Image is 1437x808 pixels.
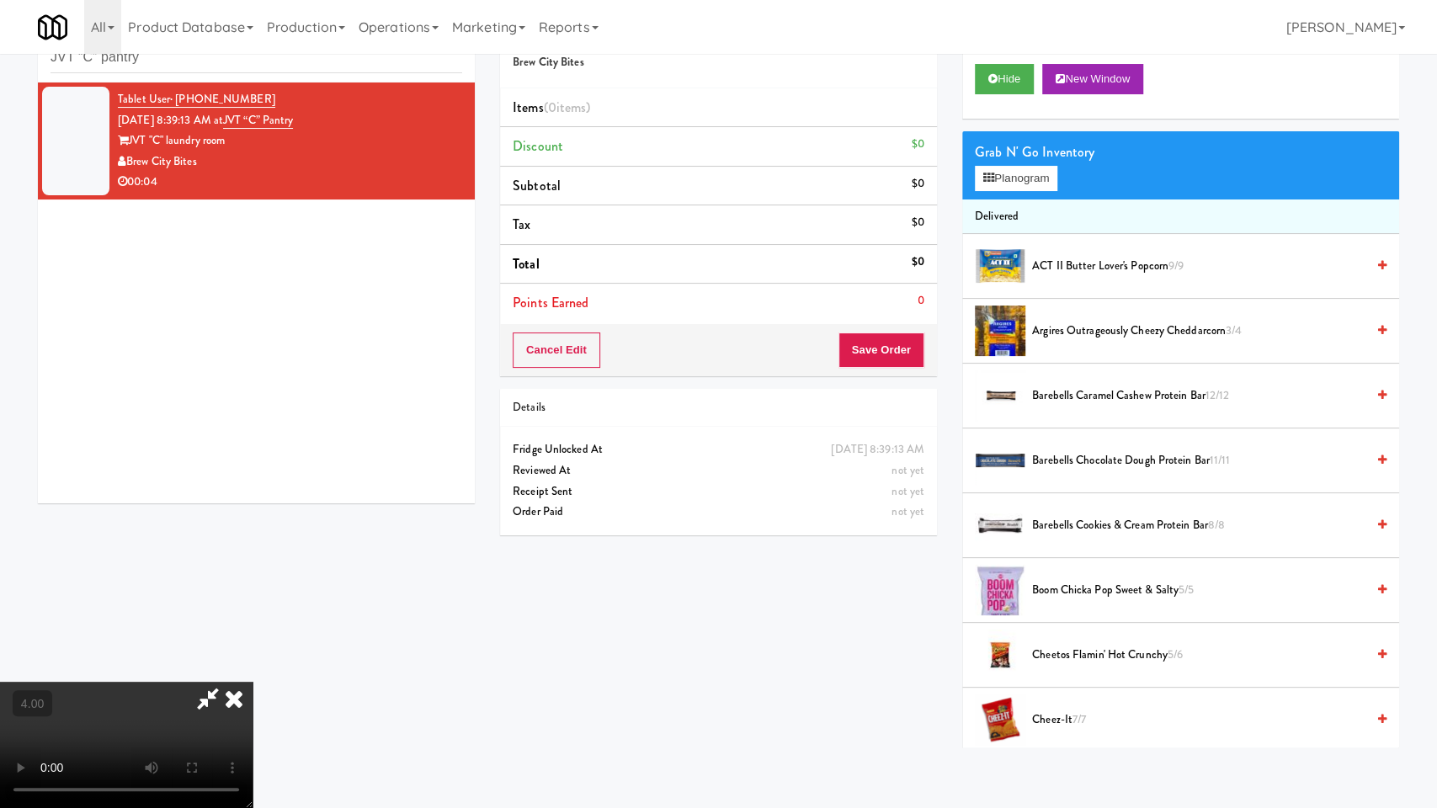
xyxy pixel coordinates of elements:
div: [DATE] 8:39:13 AM [831,439,924,460]
div: $0 [912,134,924,155]
span: Tax [513,215,530,234]
div: Receipt Sent [513,481,924,502]
span: Argires Outrageously Cheezy Cheddarcorn [1032,321,1365,342]
div: 0 [918,290,924,311]
ng-pluralize: items [556,98,587,117]
div: Barebells Caramel Cashew Protein Bar12/12 [1025,385,1386,407]
div: Grab N' Go Inventory [975,140,1386,165]
li: Tablet User· [PHONE_NUMBER][DATE] 8:39:13 AM atJVT “C” pantryJVT "C" laundry roomBrew City Bites0... [38,82,475,199]
span: not yet [891,483,924,499]
span: Boom Chicka Pop Sweet & Salty [1032,580,1365,601]
div: Brew City Bites [118,151,462,173]
div: Details [513,397,924,418]
span: Barebells Caramel Cashew Protein Bar [1032,385,1365,407]
div: Argires Outrageously Cheezy Cheddarcorn3/4 [1025,321,1386,342]
div: $0 [912,252,924,273]
span: 11/11 [1210,452,1231,468]
button: Save Order [838,332,924,368]
span: 7/7 [1072,711,1086,727]
div: Order Paid [513,502,924,523]
h5: Brew City Bites [513,56,924,69]
span: not yet [891,462,924,478]
div: Barebells Cookies & Cream Protein Bar8/8 [1025,515,1386,536]
div: Cheez-It7/7 [1025,710,1386,731]
button: Planogram [975,166,1057,191]
div: ACT II Butter Lover's Popcorn9/9 [1025,256,1386,277]
a: JVT “C” pantry [223,112,293,129]
span: 3/4 [1226,322,1242,338]
span: (0 ) [543,98,590,117]
span: not yet [891,503,924,519]
span: · [PHONE_NUMBER] [170,91,275,107]
button: New Window [1042,64,1143,94]
img: Micromart [38,13,67,42]
span: 12/12 [1205,387,1230,403]
span: Items [513,98,590,117]
input: Search vision orders [51,42,462,73]
span: Total [513,254,540,274]
button: Hide [975,64,1034,94]
div: 00:04 [118,172,462,193]
span: Subtotal [513,176,561,195]
div: Boom Chicka Pop Sweet & Salty5/5 [1025,580,1386,601]
a: Tablet User· [PHONE_NUMBER] [118,91,275,108]
span: Points Earned [513,293,588,312]
div: $0 [912,212,924,233]
span: Discount [513,136,563,156]
div: JVT "C" laundry room [118,130,462,151]
div: Cheetos Flamin' Hot Crunchy5/6 [1025,645,1386,666]
span: Barebells Chocolate Dough Protein Bar [1032,450,1365,471]
div: Barebells Chocolate Dough Protein Bar11/11 [1025,450,1386,471]
span: Cheetos Flamin' Hot Crunchy [1032,645,1365,666]
div: Fridge Unlocked At [513,439,924,460]
span: Cheez-It [1032,710,1365,731]
span: ACT II Butter Lover's Popcorn [1032,256,1365,277]
li: Delivered [962,199,1399,235]
span: 9/9 [1168,258,1184,274]
span: Barebells Cookies & Cream Protein Bar [1032,515,1365,536]
button: Cancel Edit [513,332,600,368]
div: Reviewed At [513,460,924,481]
span: 8/8 [1208,517,1225,533]
span: 5/6 [1168,646,1183,662]
span: [DATE] 8:39:13 AM at [118,112,223,128]
div: $0 [912,173,924,194]
span: 5/5 [1179,582,1194,598]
